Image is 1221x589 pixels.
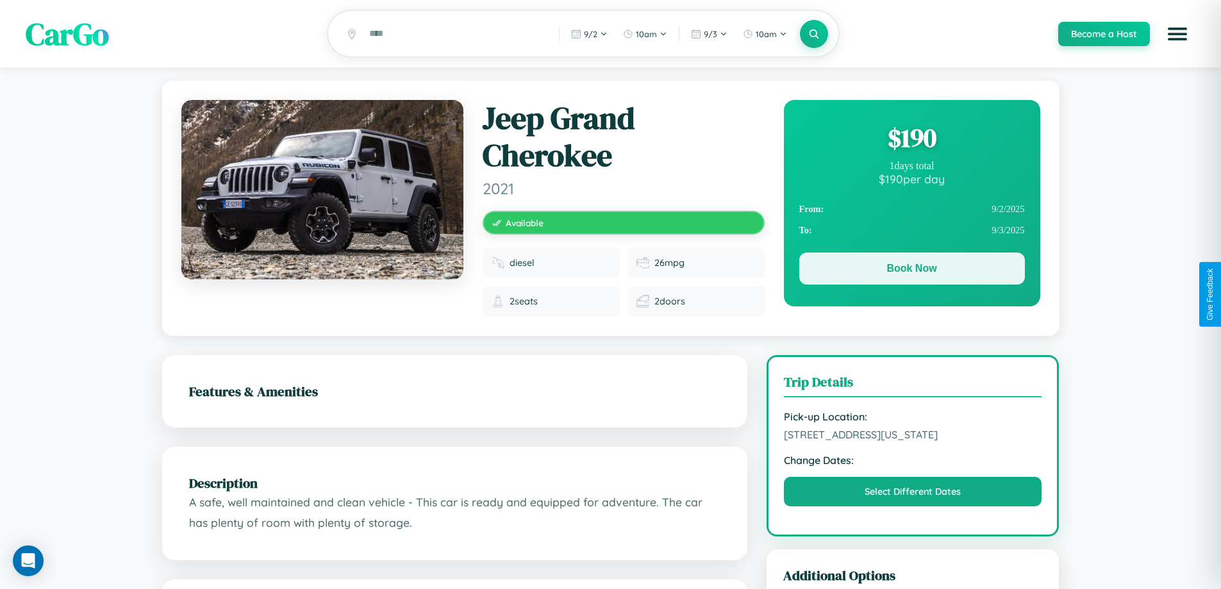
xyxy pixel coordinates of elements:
span: diesel [510,257,535,269]
h2: Features & Amenities [189,382,720,401]
span: 9 / 3 [704,29,717,39]
div: Open Intercom Messenger [13,545,44,576]
button: 10am [736,24,793,44]
button: Become a Host [1058,22,1150,46]
img: Jeep Grand Cherokee 2021 [181,100,463,279]
div: 1 days total [799,160,1025,172]
div: $ 190 per day [799,172,1025,186]
span: 2 seats [510,295,538,307]
p: A safe, well maintained and clean vehicle - This car is ready and equipped for adventure. The car... [189,492,720,533]
button: 9/3 [685,24,734,44]
div: 9 / 3 / 2025 [799,220,1025,241]
img: Doors [636,295,649,308]
span: 10am [636,29,657,39]
button: Select Different Dates [784,477,1042,506]
button: 9/2 [565,24,614,44]
span: 2 doors [654,295,685,307]
h2: Description [189,474,720,492]
h3: Additional Options [783,566,1043,585]
button: Book Now [799,253,1025,285]
h1: Jeep Grand Cherokee [483,100,765,174]
span: 9 / 2 [584,29,597,39]
button: Open menu [1159,16,1195,52]
span: 10am [756,29,777,39]
img: Fuel type [492,256,504,269]
span: 2021 [483,179,765,198]
div: $ 190 [799,120,1025,155]
span: [STREET_ADDRESS][US_STATE] [784,428,1042,441]
strong: To: [799,225,812,236]
span: 26 mpg [654,257,685,269]
strong: Change Dates: [784,454,1042,467]
h3: Trip Details [784,372,1042,397]
span: CarGo [26,13,109,55]
img: Seats [492,295,504,308]
div: Give Feedback [1206,269,1215,320]
img: Fuel efficiency [636,256,649,269]
strong: Pick-up Location: [784,410,1042,423]
button: 10am [617,24,674,44]
strong: From: [799,204,824,215]
span: Available [506,217,544,228]
div: 9 / 2 / 2025 [799,199,1025,220]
